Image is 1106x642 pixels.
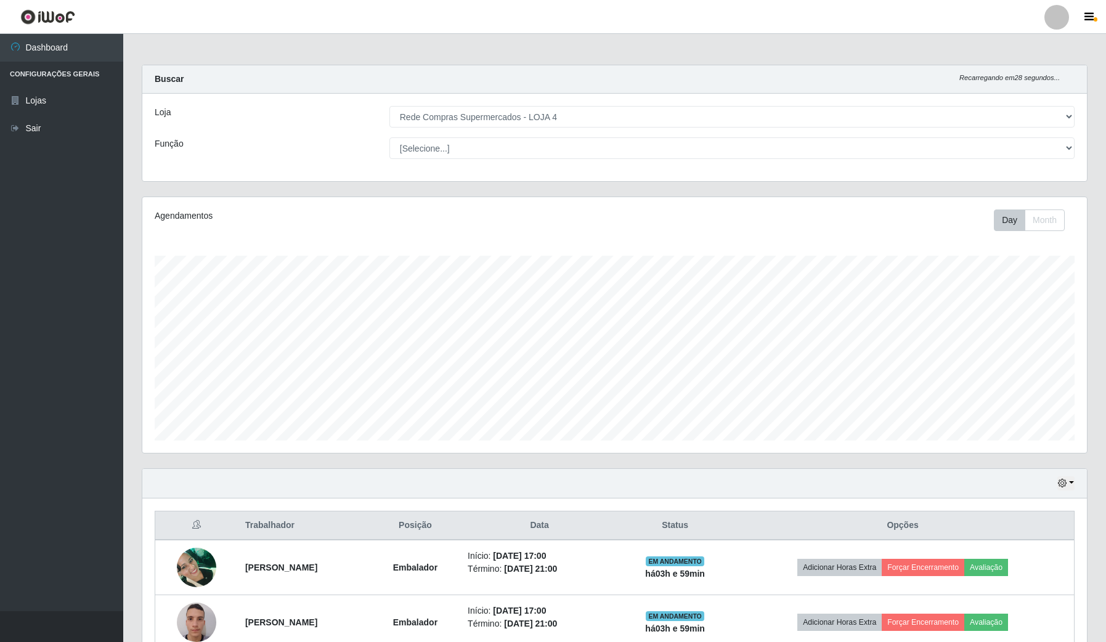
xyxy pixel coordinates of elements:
div: Toolbar with button groups [994,209,1075,231]
label: Loja [155,106,171,119]
strong: há 03 h e 59 min [645,569,705,579]
time: [DATE] 17:00 [493,606,546,616]
time: [DATE] 21:00 [504,564,557,574]
strong: [PERSON_NAME] [245,617,317,627]
li: Início: [468,604,611,617]
label: Função [155,137,184,150]
button: Avaliação [964,559,1008,576]
th: Status [619,511,731,540]
span: EM ANDAMENTO [646,556,704,566]
button: Month [1025,209,1065,231]
th: Opções [731,511,1074,540]
li: Término: [468,617,611,630]
button: Adicionar Horas Extra [797,559,882,576]
button: Forçar Encerramento [882,614,964,631]
time: [DATE] 17:00 [493,551,546,561]
li: Término: [468,563,611,575]
div: First group [994,209,1065,231]
img: 1704083137947.jpeg [177,541,216,593]
i: Recarregando em 28 segundos... [959,74,1060,81]
div: Agendamentos [155,209,527,222]
span: EM ANDAMENTO [646,611,704,621]
strong: Embalador [393,563,437,572]
button: Avaliação [964,614,1008,631]
strong: [PERSON_NAME] [245,563,317,572]
th: Data [460,511,619,540]
strong: há 03 h e 59 min [645,624,705,633]
button: Day [994,209,1025,231]
li: Início: [468,550,611,563]
th: Posição [370,511,460,540]
img: CoreUI Logo [20,9,75,25]
button: Adicionar Horas Extra [797,614,882,631]
strong: Embalador [393,617,437,627]
strong: Buscar [155,74,184,84]
button: Forçar Encerramento [882,559,964,576]
th: Trabalhador [238,511,370,540]
time: [DATE] 21:00 [504,619,557,628]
